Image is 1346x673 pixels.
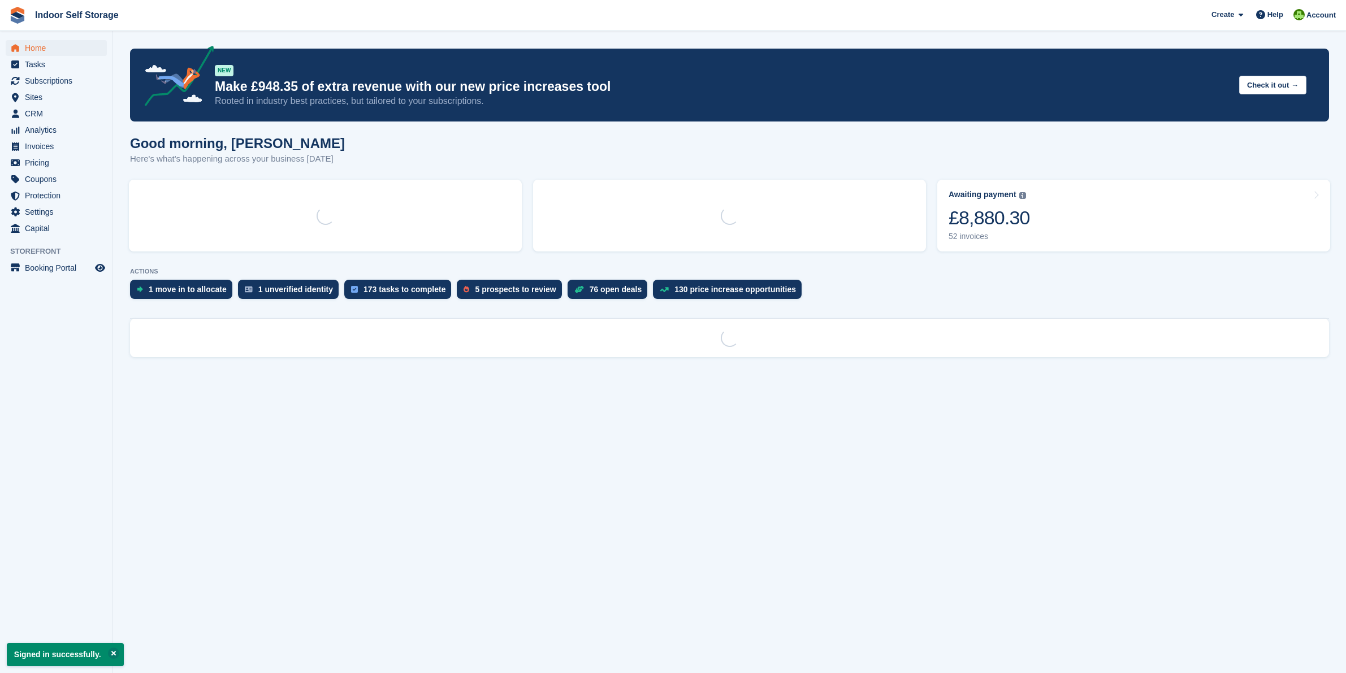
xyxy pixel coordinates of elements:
[7,643,124,666] p: Signed in successfully.
[25,89,93,105] span: Sites
[93,261,107,275] a: Preview store
[25,106,93,121] span: CRM
[25,220,93,236] span: Capital
[130,136,345,151] h1: Good morning, [PERSON_NAME]
[6,138,107,154] a: menu
[245,286,253,293] img: verify_identity-adf6edd0f0f0b5bbfe63781bf79b02c33cf7c696d77639b501bdc392416b5a36.svg
[6,204,107,220] a: menu
[475,285,556,294] div: 5 prospects to review
[1019,192,1026,199] img: icon-info-grey-7440780725fd019a000dd9b08b2336e03edf1995a4989e88bcd33f0948082b44.svg
[135,46,214,110] img: price-adjustments-announcement-icon-8257ccfd72463d97f412b2fc003d46551f7dbcb40ab6d574587a9cd5c0d94...
[215,95,1230,107] p: Rooted in industry best practices, but tailored to your subscriptions.
[6,106,107,121] a: menu
[457,280,567,305] a: 5 prospects to review
[464,286,469,293] img: prospect-51fa495bee0391a8d652442698ab0144808aea92771e9ea1ae160a38d050c398.svg
[6,73,107,89] a: menu
[31,6,123,24] a: Indoor Self Storage
[149,285,227,294] div: 1 move in to allocate
[258,285,333,294] div: 1 unverified identity
[660,287,669,292] img: price_increase_opportunities-93ffe204e8149a01c8c9dc8f82e8f89637d9d84a8eef4429ea346261dce0b2c0.svg
[1267,9,1283,20] span: Help
[25,260,93,276] span: Booking Portal
[6,220,107,236] a: menu
[25,73,93,89] span: Subscriptions
[949,190,1016,199] div: Awaiting payment
[574,285,584,293] img: deal-1b604bf984904fb50ccaf53a9ad4b4a5d6e5aea283cecdc64d6e3604feb123c2.svg
[6,122,107,138] a: menu
[6,57,107,72] a: menu
[25,57,93,72] span: Tasks
[653,280,807,305] a: 130 price increase opportunities
[6,89,107,105] a: menu
[10,246,112,257] span: Storefront
[1293,9,1305,20] img: Helen Wilson
[130,268,1329,275] p: ACTIONS
[344,280,457,305] a: 173 tasks to complete
[6,40,107,56] a: menu
[6,260,107,276] a: menu
[6,155,107,171] a: menu
[937,180,1330,251] a: Awaiting payment £8,880.30 52 invoices
[25,204,93,220] span: Settings
[25,171,93,187] span: Coupons
[568,280,653,305] a: 76 open deals
[351,286,358,293] img: task-75834270c22a3079a89374b754ae025e5fb1db73e45f91037f5363f120a921f8.svg
[9,7,26,24] img: stora-icon-8386f47178a22dfd0bd8f6a31ec36ba5ce8667c1dd55bd0f319d3a0aa187defe.svg
[215,65,233,76] div: NEW
[949,206,1030,229] div: £8,880.30
[1306,10,1336,21] span: Account
[130,153,345,166] p: Here's what's happening across your business [DATE]
[25,122,93,138] span: Analytics
[674,285,796,294] div: 130 price increase opportunities
[6,188,107,203] a: menu
[215,79,1230,95] p: Make £948.35 of extra revenue with our new price increases tool
[25,155,93,171] span: Pricing
[590,285,642,294] div: 76 open deals
[25,138,93,154] span: Invoices
[1239,76,1306,94] button: Check it out →
[137,286,143,293] img: move_ins_to_allocate_icon-fdf77a2bb77ea45bf5b3d319d69a93e2d87916cf1d5bf7949dd705db3b84f3ca.svg
[6,171,107,187] a: menu
[238,280,344,305] a: 1 unverified identity
[1211,9,1234,20] span: Create
[363,285,446,294] div: 173 tasks to complete
[949,232,1030,241] div: 52 invoices
[25,40,93,56] span: Home
[130,280,238,305] a: 1 move in to allocate
[25,188,93,203] span: Protection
